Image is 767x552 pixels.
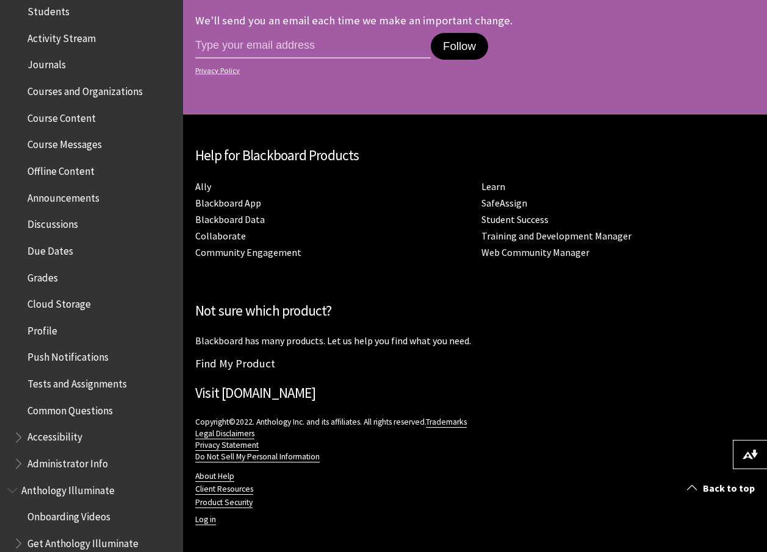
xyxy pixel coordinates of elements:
span: Discussions [27,214,78,230]
span: Common Questions [27,400,113,417]
a: Web Community Manager [481,246,589,259]
span: Course Messages [27,135,102,151]
a: Legal Disclaimers [195,428,254,439]
span: Accessibility [27,427,82,444]
span: Grades [27,267,58,284]
a: Blackboard Data [195,213,265,226]
a: Do Not Sell My Personal Information [195,451,320,462]
span: Course Content [27,108,96,124]
a: SafeAssign [481,197,527,210]
span: Journals [27,55,66,71]
span: Get Anthology Illuminate [27,533,139,550]
a: Trademarks [426,417,467,428]
span: Profile [27,320,57,337]
a: Log in [195,514,216,525]
a: Collaborate [195,230,246,242]
span: Students [27,1,70,18]
a: Visit [DOMAIN_NAME] [195,384,315,402]
span: Anthology Illuminate [21,480,115,497]
a: Community Engagement [195,246,301,259]
span: Due Dates [27,241,73,257]
span: Activity Stream [27,28,96,44]
h2: Not sure which product? [195,300,755,322]
span: Cloud Storage [27,294,91,310]
p: Blackboard has many products. Let us help you find what you need. [195,334,755,347]
span: Onboarding Videos [27,507,110,523]
a: Ally [195,180,211,193]
a: Privacy Statement [195,440,259,451]
a: Back to top [678,477,767,500]
input: email address [195,33,431,58]
span: Courses and Organizations [27,81,143,97]
p: We'll send you an email each time we make an important change. [195,13,513,27]
a: Product Security [195,497,253,508]
button: Follow [431,33,488,60]
a: About Help [195,471,234,482]
a: Blackboard App [195,197,261,210]
a: Client Resources [195,484,253,495]
span: Tests and Assignments [27,373,127,390]
a: Learn [481,180,505,193]
a: Find My Product [195,356,275,370]
span: Offline Content [27,161,95,177]
span: Push Notifications [27,347,109,364]
a: Student Success [481,213,549,226]
span: Announcements [27,188,99,204]
a: Privacy Policy [195,66,558,75]
h2: Help for Blackboard Products [195,145,755,166]
span: Administrator Info [27,453,108,470]
a: Training and Development Manager [481,230,632,242]
p: Copyright©2022. Anthology Inc. and its affiliates. All rights reserved. [195,416,755,462]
